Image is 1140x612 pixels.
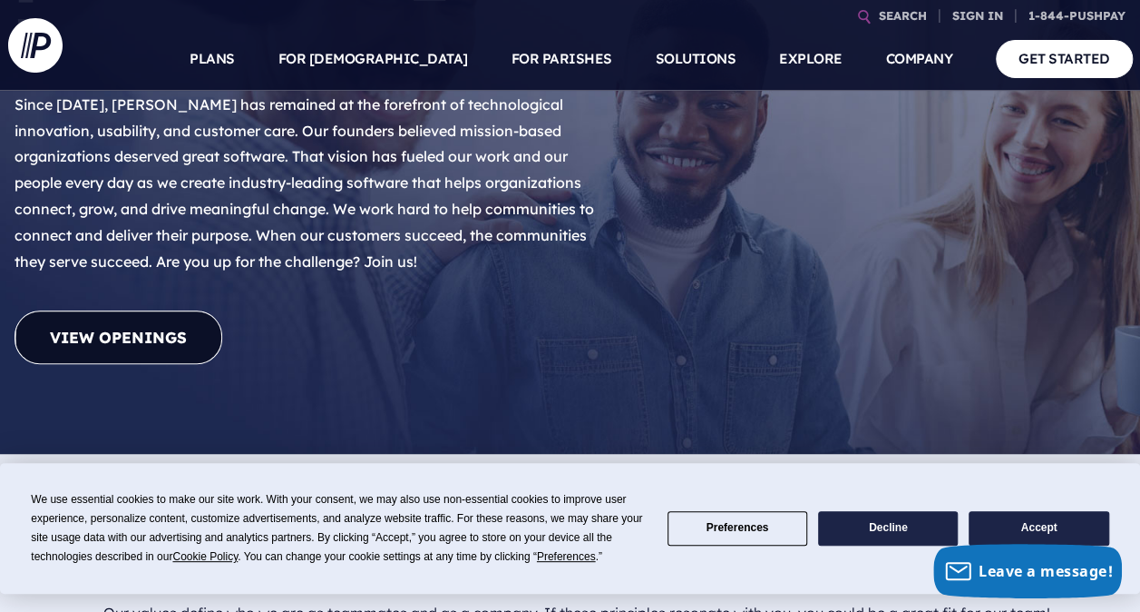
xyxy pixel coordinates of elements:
[779,27,843,91] a: EXPLORE
[278,27,468,91] a: FOR [DEMOGRAPHIC_DATA]
[933,544,1122,598] button: Leave a message!
[996,40,1133,77] a: GET STARTED
[818,511,958,547] button: Decline
[31,490,645,567] div: We use essential cookies to make our site work. With your consent, we may also use non-essential ...
[979,561,1113,581] span: Leave a message!
[15,311,222,364] a: View Openings
[969,511,1108,547] button: Accept
[886,27,953,91] a: COMPANY
[667,511,807,547] button: Preferences
[512,27,612,91] a: FOR PARISHES
[15,95,594,271] span: Since [DATE], [PERSON_NAME] has remained at the forefront of technological innovation, usability,...
[537,550,596,563] span: Preferences
[656,27,736,91] a: SOLUTIONS
[190,27,235,91] a: PLANS
[172,550,238,563] span: Cookie Policy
